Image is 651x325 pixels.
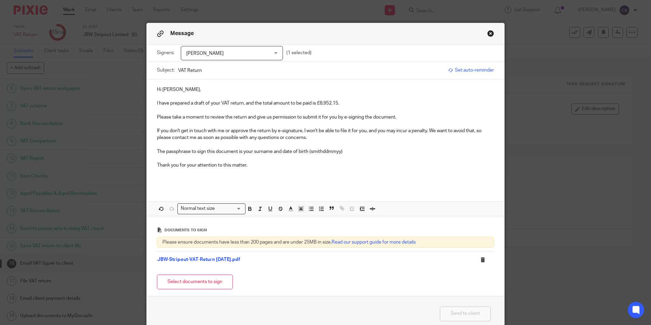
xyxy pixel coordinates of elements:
button: Select documents to sign [157,275,233,289]
span: Normal text size [179,205,216,212]
span: Documents to sign [164,228,207,232]
div: Please ensure documents have less than 200 pages and are under 25MB in size. [157,237,494,248]
p: Thank you for your attention to this matter. [157,162,494,169]
span: Set auto-reminder [448,67,494,74]
p: If you don't get in touch with me or approve the return by e-signature, I won't be able to file i... [157,127,494,141]
p: Hi [PERSON_NAME], [157,86,494,93]
input: Search for option [217,205,241,212]
p: The passphrase to sign this document is your surname and date of birth (smithddmmyy) [157,148,494,155]
button: Send to client [440,307,491,321]
a: JBW-Stripout-VAT-Return [DATE].pdf [157,257,240,262]
div: Search for option [177,203,245,214]
p: Please take a moment to review the return and give us permission to submit it for you by e-signin... [157,114,494,121]
p: I have prepared a draft of your VAT return, and the total amount to be paid is £8,952.15. [157,100,494,107]
label: Subject: [157,67,175,74]
a: Read our support guide for more details [332,240,416,245]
